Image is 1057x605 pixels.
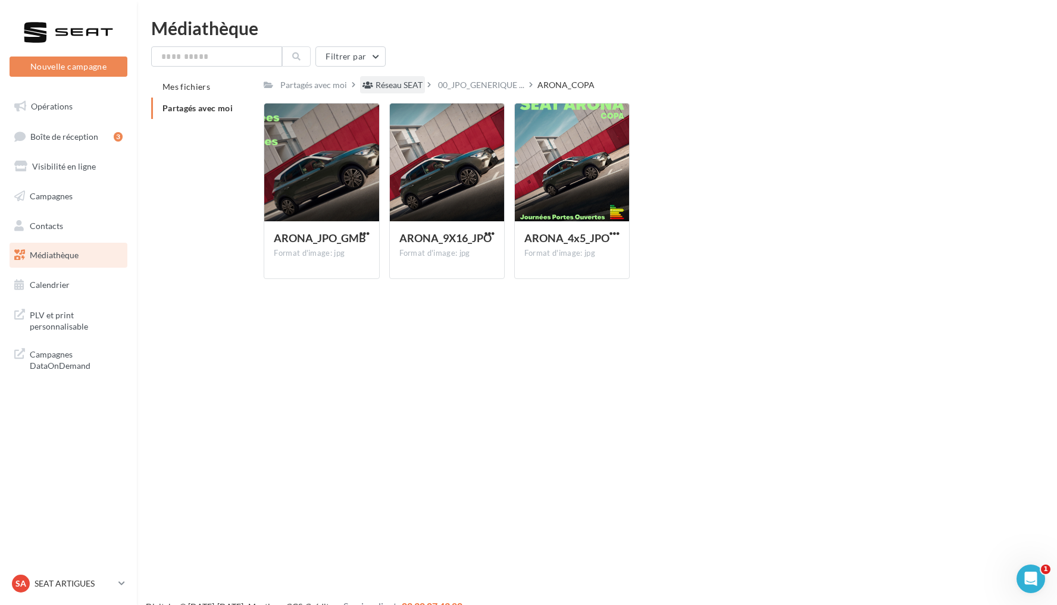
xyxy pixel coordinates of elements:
[537,79,595,91] div: ARONA_COPA
[151,19,1043,37] div: Médiathèque
[7,184,130,209] a: Campagnes
[30,346,123,372] span: Campagnes DataOnDemand
[7,302,130,337] a: PLV et print personnalisable
[274,231,366,244] span: ARONA_JPO_GMB
[524,248,620,259] div: Format d'image: jpg
[315,46,386,67] button: Filtrer par
[7,272,130,297] a: Calendrier
[10,57,127,77] button: Nouvelle campagne
[524,231,609,244] span: ARONA_4x5_JPO
[31,101,73,111] span: Opérations
[30,280,70,290] span: Calendrier
[438,79,524,91] span: 00_JPO_GENERIQUE ...
[10,572,127,595] a: SA SEAT ARTIGUES
[30,131,98,141] span: Boîte de réception
[30,307,123,333] span: PLV et print personnalisable
[399,248,495,259] div: Format d'image: jpg
[399,231,492,244] span: ARONA_9X16_JPO
[274,248,369,259] div: Format d'image: jpg
[1041,565,1050,574] span: 1
[162,81,210,92] span: Mes fichiers
[35,578,114,590] p: SEAT ARTIGUES
[30,250,79,260] span: Médiathèque
[7,214,130,239] a: Contacts
[7,154,130,179] a: Visibilité en ligne
[7,243,130,268] a: Médiathèque
[7,94,130,119] a: Opérations
[280,79,347,91] div: Partagés avec moi
[30,220,63,230] span: Contacts
[32,161,96,171] span: Visibilité en ligne
[376,79,423,91] div: Réseau SEAT
[1017,565,1045,593] iframe: Intercom live chat
[7,341,130,377] a: Campagnes DataOnDemand
[30,191,73,201] span: Campagnes
[162,103,233,113] span: Partagés avec moi
[15,578,26,590] span: SA
[114,132,123,142] div: 3
[7,124,130,149] a: Boîte de réception3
